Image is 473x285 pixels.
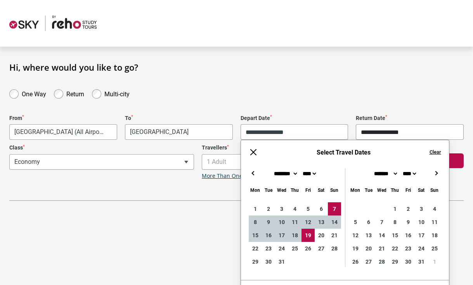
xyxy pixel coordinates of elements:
label: Return [66,89,84,98]
div: 7 [328,202,341,215]
div: 4 [428,202,441,215]
div: 13 [315,215,328,229]
div: Wednesday [375,186,388,195]
label: Multi-city [104,89,130,98]
div: 20 [315,229,328,242]
span: Ho Chi Minh City, Vietnam [125,125,232,139]
div: Monday [349,186,362,195]
div: 26 [349,255,362,268]
div: 29 [388,255,402,268]
div: 19 [349,242,362,255]
div: 29 [249,255,262,268]
div: 28 [328,242,341,255]
a: More Than One Traveller? [202,173,269,179]
div: Monday [249,186,262,195]
div: 16 [262,229,275,242]
div: 31 [415,255,428,268]
div: 8 [249,215,262,229]
div: 23 [262,242,275,255]
div: Thursday [288,186,301,195]
div: 27 [315,242,328,255]
div: 16 [402,229,415,242]
div: 12 [301,215,315,229]
div: 10 [415,215,428,229]
div: 3 [275,202,288,215]
div: 22 [249,242,262,255]
div: 18 [428,229,441,242]
label: From [9,115,117,122]
div: 13 [362,229,375,242]
div: 6 [315,202,328,215]
div: 25 [288,242,301,255]
div: 19 [301,229,315,242]
div: 4 [288,202,301,215]
div: 1 [428,255,441,268]
div: 21 [328,229,341,242]
div: 14 [375,229,388,242]
div: 15 [388,229,402,242]
div: 25 [428,242,441,255]
h6: Select Travel Dates [266,149,422,156]
div: 18 [288,229,301,242]
div: 9 [262,215,275,229]
span: Melbourne, Australia [9,124,117,140]
div: 15 [249,229,262,242]
div: 27 [362,255,375,268]
div: Friday [301,186,315,195]
div: 3 [415,202,428,215]
div: 10 [275,215,288,229]
div: Saturday [315,186,328,195]
button: ← [249,169,258,178]
h1: Hi, where would you like to go? [9,62,464,72]
label: To [125,115,233,122]
div: Tuesday [362,186,375,195]
div: 9 [402,215,415,229]
div: 20 [362,242,375,255]
label: Travellers [202,144,386,151]
label: Class [9,144,194,151]
div: 14 [328,215,341,229]
div: 22 [388,242,402,255]
span: Economy [9,154,194,170]
div: 30 [262,255,275,268]
div: 12 [349,229,362,242]
span: Melbourne, Australia [10,125,117,139]
button: Clear [430,149,441,156]
div: 5 [301,202,315,215]
div: 24 [415,242,428,255]
span: Economy [10,155,194,169]
div: 2 [262,202,275,215]
div: 2 [402,202,415,215]
div: 24 [275,242,288,255]
div: 30 [402,255,415,268]
div: 6 [362,215,375,229]
div: 8 [388,215,402,229]
div: Friday [402,186,415,195]
div: 21 [375,242,388,255]
label: Return Date [356,115,464,122]
div: 17 [415,229,428,242]
span: Ho Chi Minh City, Vietnam [125,124,233,140]
div: Wednesday [275,186,288,195]
div: Tuesday [262,186,275,195]
label: One Way [22,89,46,98]
div: Sunday [428,186,441,195]
div: 23 [402,242,415,255]
div: 1 [249,202,262,215]
div: 7 [375,215,388,229]
div: Thursday [388,186,402,195]
div: 11 [428,215,441,229]
div: Saturday [415,186,428,195]
div: 31 [275,255,288,268]
span: 1 Adult [202,155,386,169]
div: Sunday [328,186,341,195]
label: Depart Date [241,115,348,122]
div: 28 [375,255,388,268]
div: 1 [388,202,402,215]
div: 17 [275,229,288,242]
div: 11 [288,215,301,229]
button: → [432,169,441,178]
div: 26 [301,242,315,255]
div: 5 [349,215,362,229]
